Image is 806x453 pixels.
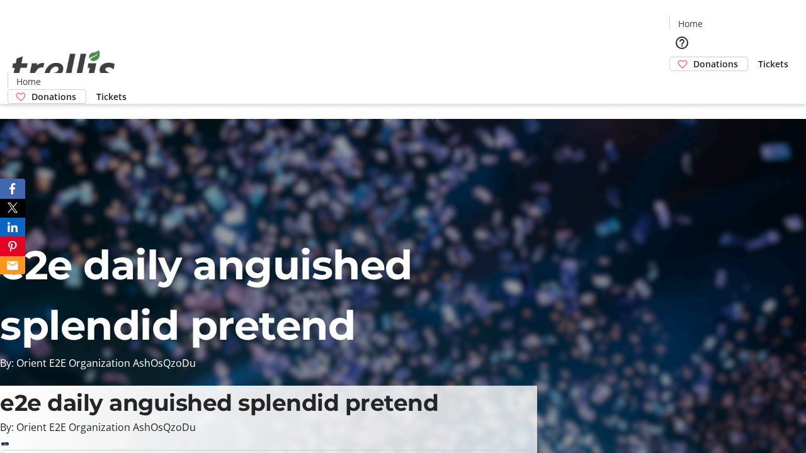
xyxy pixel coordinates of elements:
[16,75,41,88] span: Home
[678,17,703,30] span: Home
[8,89,86,104] a: Donations
[758,57,788,70] span: Tickets
[693,57,738,70] span: Donations
[8,36,120,99] img: Orient E2E Organization AshOsQzoDu's Logo
[670,17,710,30] a: Home
[748,57,798,70] a: Tickets
[8,75,48,88] a: Home
[669,57,748,71] a: Donations
[86,90,137,103] a: Tickets
[669,30,695,55] button: Help
[31,90,76,103] span: Donations
[96,90,127,103] span: Tickets
[669,71,695,96] button: Cart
